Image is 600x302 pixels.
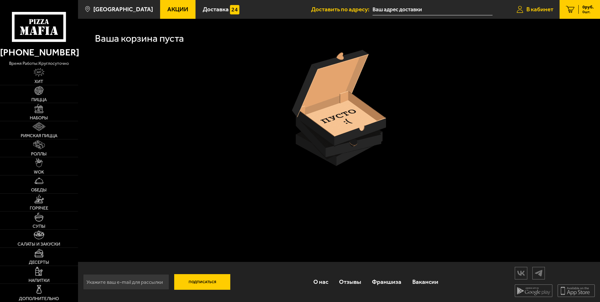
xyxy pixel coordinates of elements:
span: Горячее [30,206,48,210]
input: Ваш адрес доставки [373,4,493,15]
span: Обеды [31,188,47,192]
input: Укажите ваш e-mail для рассылки [83,274,169,290]
span: Супы [33,224,45,228]
img: vk [515,268,527,279]
h1: Ваша корзина пуста [95,34,184,44]
span: Хит [34,79,43,84]
span: Роллы [31,152,47,156]
span: Дополнительно [19,296,59,301]
a: Отзывы [334,272,367,292]
span: WOK [34,170,44,174]
span: Напитки [29,278,50,283]
span: [GEOGRAPHIC_DATA] [93,6,153,12]
span: 0 шт. [582,10,594,14]
span: Салаты и закуски [18,242,60,246]
span: 0 руб. [582,5,594,9]
button: Подписаться [174,274,231,290]
span: Доставить по адресу: [311,6,373,12]
a: Франшиза [367,272,407,292]
span: Пицца [31,97,47,102]
span: Римская пицца [21,133,57,138]
span: В кабинет [526,6,553,12]
img: 15daf4d41897b9f0e9f617042186c801.svg [230,5,239,14]
img: пустая коробка [292,50,386,166]
span: Наборы [30,116,48,120]
span: 17-я линия Васильевского острова, 18Г [373,4,493,15]
a: О нас [308,272,333,292]
span: Десерты [29,260,49,264]
span: Акции [167,6,188,12]
span: Доставка [203,6,229,12]
a: Вакансии [407,272,444,292]
img: tg [533,268,545,279]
